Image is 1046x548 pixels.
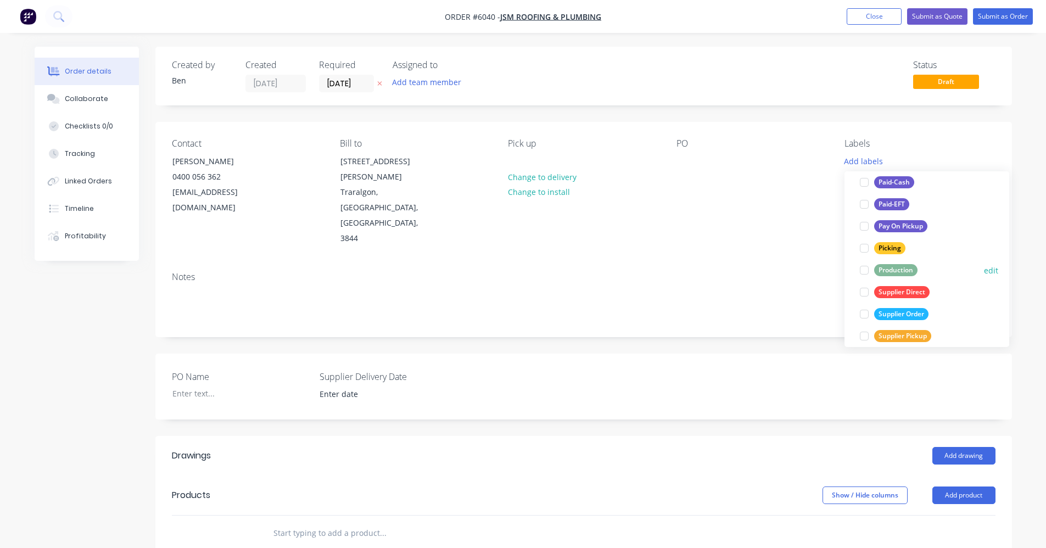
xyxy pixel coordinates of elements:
div: Collaborate [65,94,108,104]
button: Submit as Quote [907,8,967,25]
button: Production [855,262,922,278]
div: Supplier Pickup [874,330,931,342]
button: Add labels [838,153,889,168]
button: Picking [855,241,910,256]
div: Created by [172,60,232,70]
div: Profitability [65,231,106,241]
div: [PERSON_NAME]0400 056 362[EMAIL_ADDRESS][DOMAIN_NAME] [163,153,273,216]
button: Submit as Order [973,8,1033,25]
div: [PERSON_NAME] [172,154,264,169]
div: [EMAIL_ADDRESS][DOMAIN_NAME] [172,184,264,215]
div: Pay On Pickup [874,220,927,232]
button: Show / Hide columns [823,487,908,504]
div: Supplier Order [874,308,928,320]
button: Paid-Cash [855,175,919,190]
div: Labels [844,138,995,149]
button: Add drawing [932,447,995,465]
div: Notes [172,272,995,282]
div: Ben [172,75,232,86]
div: Pick up [508,138,658,149]
button: Change to delivery [502,169,582,184]
span: Order #6040 - [445,12,500,22]
div: [STREET_ADDRESS][PERSON_NAME]Traralgon, [GEOGRAPHIC_DATA], [GEOGRAPHIC_DATA], 3844 [331,153,441,247]
div: Order details [65,66,111,76]
button: Add team member [393,75,467,90]
input: Enter date [312,386,449,402]
label: Supplier Delivery Date [320,370,457,383]
button: Tracking [35,140,139,167]
div: Paid-Cash [874,176,914,188]
div: Picking [874,242,905,254]
div: Production [874,264,918,276]
button: Change to install [502,184,575,199]
button: Checklists 0/0 [35,113,139,140]
img: Factory [20,8,36,25]
div: [STREET_ADDRESS][PERSON_NAME] [340,154,432,184]
button: Add product [932,487,995,504]
div: Bill to [340,138,490,149]
div: Linked Orders [65,176,112,186]
div: PO [676,138,827,149]
button: Timeline [35,195,139,222]
div: Products [172,489,210,502]
div: Assigned to [393,60,502,70]
div: Drawings [172,449,211,462]
button: Order details [35,58,139,85]
button: Supplier Direct [855,284,934,300]
div: Checklists 0/0 [65,121,113,131]
button: Pay On Pickup [855,219,932,234]
button: Supplier Order [855,306,933,322]
button: Profitability [35,222,139,250]
button: Supplier Pickup [855,328,936,344]
div: Required [319,60,379,70]
button: Close [847,8,902,25]
button: edit [984,265,998,276]
div: Contact [172,138,322,149]
div: Timeline [65,204,94,214]
div: Supplier Direct [874,286,930,298]
label: PO Name [172,370,309,383]
button: Linked Orders [35,167,139,195]
button: Paid-EFT [855,197,914,212]
div: Traralgon, [GEOGRAPHIC_DATA], [GEOGRAPHIC_DATA], 3844 [340,184,432,246]
a: JSM ROOFING & PLUMBING [500,12,601,22]
div: Created [245,60,306,70]
div: Status [913,60,995,70]
span: Draft [913,75,979,88]
div: Paid-EFT [874,198,909,210]
button: Collaborate [35,85,139,113]
div: 0400 056 362 [172,169,264,184]
input: Start typing to add a product... [273,522,493,544]
div: Tracking [65,149,95,159]
button: Add team member [386,75,467,90]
